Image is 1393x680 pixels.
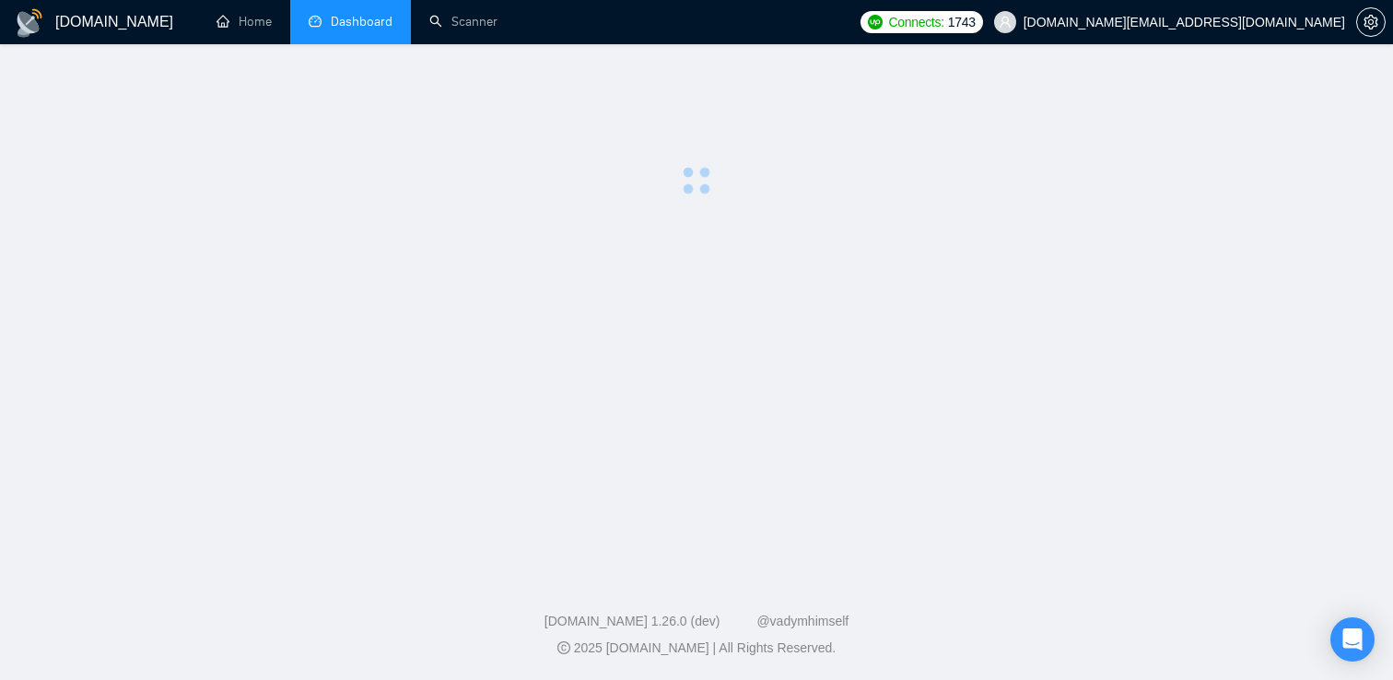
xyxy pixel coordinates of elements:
[868,15,883,29] img: upwork-logo.png
[544,614,720,628] a: [DOMAIN_NAME] 1.26.0 (dev)
[15,8,44,38] img: logo
[217,14,272,29] a: homeHome
[948,12,976,32] span: 1743
[331,14,392,29] span: Dashboard
[999,16,1012,29] span: user
[1330,617,1375,662] div: Open Intercom Messenger
[756,614,849,628] a: @vadymhimself
[1356,15,1386,29] a: setting
[557,641,570,654] span: copyright
[309,15,322,28] span: dashboard
[888,12,943,32] span: Connects:
[15,639,1378,658] div: 2025 [DOMAIN_NAME] | All Rights Reserved.
[1357,15,1385,29] span: setting
[429,14,497,29] a: searchScanner
[1356,7,1386,37] button: setting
